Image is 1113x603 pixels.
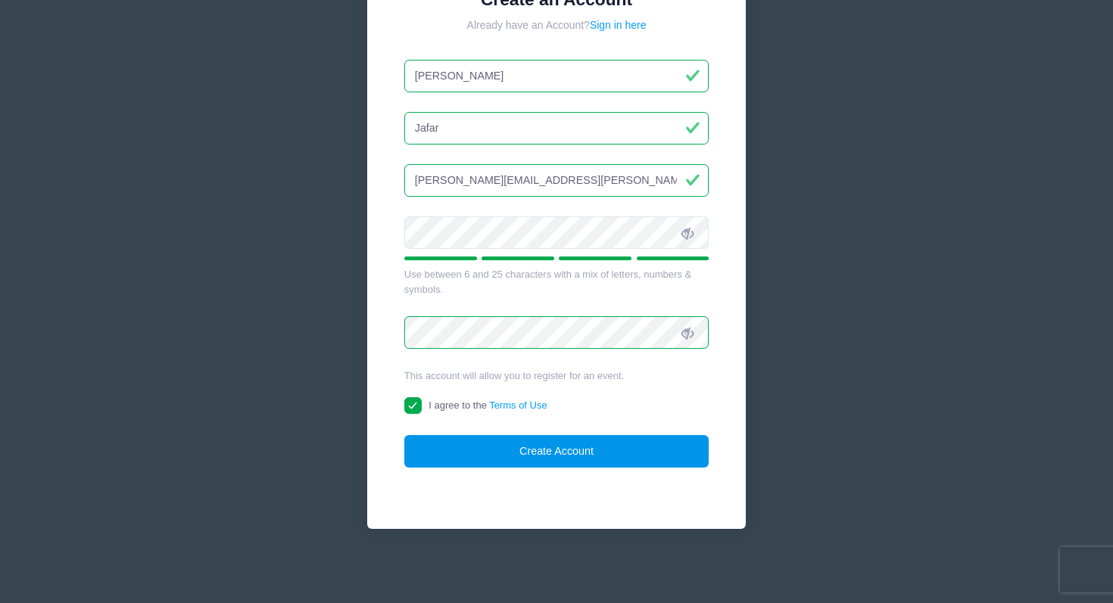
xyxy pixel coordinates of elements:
[404,397,422,415] input: I agree to theTerms of Use
[404,164,709,197] input: Email
[489,399,547,411] a: Terms of Use
[404,267,709,297] div: Use between 6 and 25 characters with a mix of letters, numbers & symbols.
[590,19,647,31] a: Sign in here
[404,435,709,468] button: Create Account
[429,399,547,411] span: I agree to the
[404,112,709,145] input: Last Name
[404,368,709,384] div: This account will allow you to register for an event.
[404,17,709,33] div: Already have an Account?
[404,60,709,92] input: First Name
